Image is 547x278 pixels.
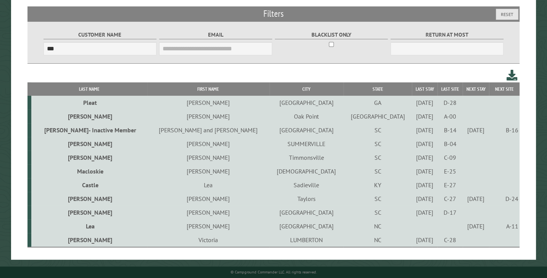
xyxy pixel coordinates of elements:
th: Last Site [437,82,463,96]
th: Last Name [31,82,147,96]
td: SC [344,123,412,137]
td: [PERSON_NAME] [31,109,147,123]
div: [DATE] [413,99,436,106]
div: [DATE] [413,112,436,120]
th: City [269,82,344,96]
td: SC [344,206,412,219]
div: [DATE] [413,195,436,202]
td: SC [344,192,412,206]
th: First Name [147,82,269,96]
td: [DEMOGRAPHIC_DATA] [269,164,344,178]
td: [PERSON_NAME] [31,151,147,164]
td: Timmonsville [269,151,344,164]
td: Lea [31,219,147,233]
h2: Filters [27,6,520,21]
td: Sadieville [269,178,344,192]
td: [PERSON_NAME]- Inactive Member [31,123,147,137]
th: Last Stay [412,82,437,96]
label: Customer Name [44,31,157,39]
td: D-17 [437,206,463,219]
td: A-00 [437,109,463,123]
label: Blacklist only [275,31,388,39]
th: Next Site [489,82,520,96]
td: Victoria [147,233,269,247]
td: D-28 [437,96,463,109]
td: D-24 [489,192,520,206]
td: [PERSON_NAME] [147,206,269,219]
td: KY [344,178,412,192]
td: GA [344,96,412,109]
td: Taylors [269,192,344,206]
td: Lea [147,178,269,192]
td: [PERSON_NAME] and [PERSON_NAME] [147,123,269,137]
td: [PERSON_NAME] [147,219,269,233]
td: C-27 [437,192,463,206]
button: Reset [496,9,518,20]
td: E-27 [437,178,463,192]
div: [DATE] [413,181,436,189]
td: B-16 [489,123,520,137]
td: [GEOGRAPHIC_DATA] [269,96,344,109]
td: C-28 [437,233,463,247]
td: [GEOGRAPHIC_DATA] [269,219,344,233]
td: [PERSON_NAME] [31,233,147,247]
td: [PERSON_NAME] [31,192,147,206]
div: [DATE] [413,140,436,148]
td: C-09 [437,151,463,164]
td: LUMBERTON [269,233,344,247]
td: B-14 [437,123,463,137]
td: [GEOGRAPHIC_DATA] [344,109,412,123]
div: [DATE] [413,126,436,134]
td: [PERSON_NAME] [147,96,269,109]
div: [DATE] [464,126,488,134]
small: © Campground Commander LLC. All rights reserved. [230,270,316,275]
td: Oak Point [269,109,344,123]
td: [PERSON_NAME] [147,109,269,123]
div: [DATE] [464,222,488,230]
a: Download this customer list (.csv) [507,68,518,82]
td: [GEOGRAPHIC_DATA] [269,206,344,219]
td: [PERSON_NAME] [147,192,269,206]
td: NC [344,219,412,233]
td: NC [344,233,412,247]
td: SC [344,164,412,178]
td: SC [344,137,412,151]
td: [GEOGRAPHIC_DATA] [269,123,344,137]
td: SUMMERVILLE [269,137,344,151]
td: Castle [31,178,147,192]
label: Email [159,31,273,39]
td: SC [344,151,412,164]
td: [PERSON_NAME] [31,206,147,219]
td: [PERSON_NAME] [147,151,269,164]
div: [DATE] [413,209,436,216]
td: A-11 [489,219,520,233]
th: Next Stay [463,82,489,96]
label: Return at most [390,31,504,39]
td: [PERSON_NAME] [147,137,269,151]
div: [DATE] [413,167,436,175]
td: Pleat [31,96,147,109]
th: State [344,82,412,96]
td: B-04 [437,137,463,151]
td: [PERSON_NAME] [31,137,147,151]
div: [DATE] [413,154,436,161]
td: [PERSON_NAME] [147,164,269,178]
div: [DATE] [413,236,436,244]
td: E-25 [437,164,463,178]
div: [DATE] [464,195,488,202]
td: Macloskie [31,164,147,178]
